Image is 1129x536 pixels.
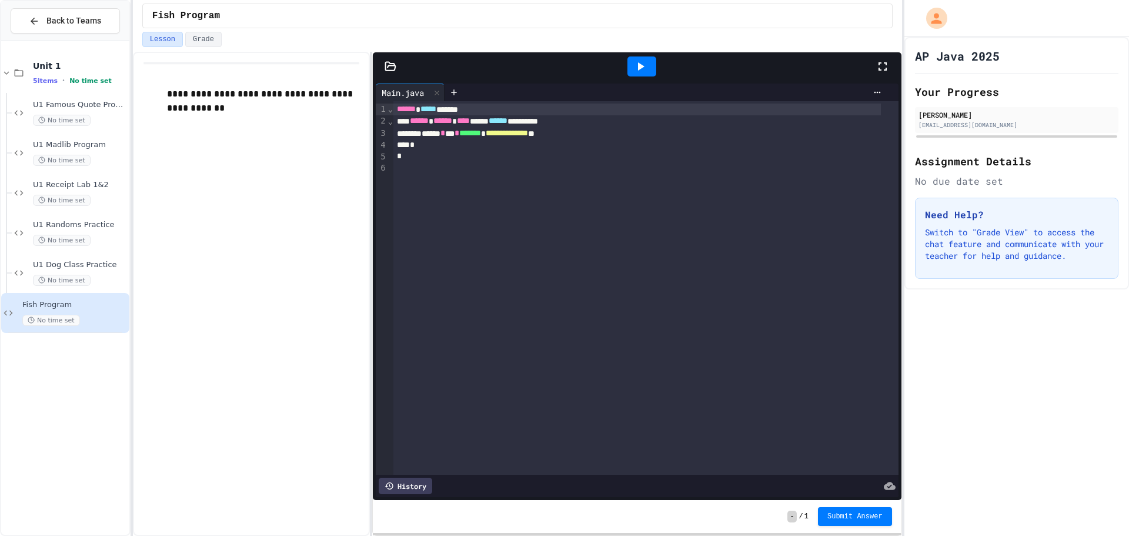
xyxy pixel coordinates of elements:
[33,155,91,166] span: No time set
[915,174,1118,188] div: No due date set
[915,153,1118,169] h2: Assignment Details
[388,104,393,114] span: Fold line
[925,208,1108,222] h3: Need Help?
[33,77,58,85] span: 5 items
[33,100,127,110] span: U1 Famous Quote Program
[33,275,91,286] span: No time set
[914,5,950,32] div: My Account
[33,140,127,150] span: U1 Madlib Program
[33,115,91,126] span: No time set
[915,84,1118,100] h2: Your Progress
[799,512,803,521] span: /
[376,128,388,139] div: 3
[22,300,127,310] span: Fish Program
[46,15,101,27] span: Back to Teams
[787,511,796,522] span: -
[376,115,388,127] div: 2
[142,32,183,47] button: Lesson
[152,9,220,23] span: Fish Program
[22,315,80,326] span: No time set
[185,32,222,47] button: Grade
[376,86,430,99] div: Main.java
[388,116,393,126] span: Fold line
[376,139,388,151] div: 4
[33,220,127,230] span: U1 Randoms Practice
[925,227,1108,262] p: Switch to "Grade View" to access the chat feature and communicate with your teacher for help and ...
[376,162,388,174] div: 6
[33,195,91,206] span: No time set
[804,512,809,521] span: 1
[379,478,432,494] div: History
[376,104,388,115] div: 1
[69,77,112,85] span: No time set
[33,61,127,71] span: Unit 1
[62,76,65,85] span: •
[33,235,91,246] span: No time set
[915,48,1000,64] h1: AP Java 2025
[827,512,883,521] span: Submit Answer
[11,8,120,34] button: Back to Teams
[376,84,445,101] div: Main.java
[918,121,1115,129] div: [EMAIL_ADDRESS][DOMAIN_NAME]
[376,151,388,163] div: 5
[33,180,127,190] span: U1 Receipt Lab 1&2
[918,109,1115,120] div: [PERSON_NAME]
[33,260,127,270] span: U1 Dog Class Practice
[818,507,892,526] button: Submit Answer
